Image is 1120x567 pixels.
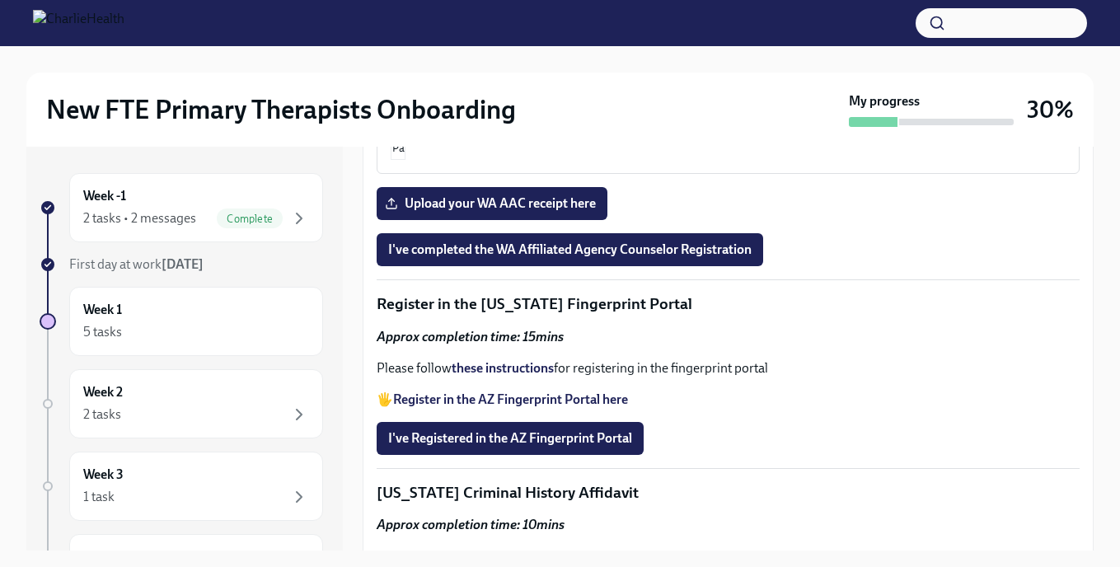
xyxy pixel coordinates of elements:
h6: Week 3 [83,466,124,484]
a: these instructions [452,360,554,376]
label: Upload your WA AAC receipt here [377,187,607,220]
button: I've Registered in the AZ Fingerprint Portal [377,422,644,455]
div: 1 task [83,488,115,506]
div: 5 tasks [83,323,122,341]
p: Please follow for registering in the fingerprint portal [377,359,1080,377]
h6: Week 1 [83,301,122,319]
strong: [DATE] [162,256,204,272]
button: I've completed the WA Affiliated Agency Counselor Registration [377,233,763,266]
img: CharlieHealth [33,10,124,36]
div: 2 tasks [83,405,121,424]
span: Complete [217,213,283,225]
p: [US_STATE] Criminal History Affidavit [377,482,1080,504]
a: Week 31 task [40,452,323,521]
div: 2 tasks • 2 messages [83,209,196,227]
p: 🖐️ [377,391,1080,409]
p: Register in the [US_STATE] Fingerprint Portal [377,293,1080,315]
a: Week 15 tasks [40,287,323,356]
h6: Week -1 [83,187,126,205]
a: First day at work[DATE] [40,255,323,274]
h3: 30% [1027,95,1074,124]
strong: Approx completion time: 10mins [377,517,565,532]
span: I've completed the WA Affiliated Agency Counselor Registration [388,241,752,258]
h6: Week 2 [83,383,123,401]
a: Week -12 tasks • 2 messagesComplete [40,173,323,242]
h6: Week 4 [83,548,124,566]
strong: Approx completion time: 15mins [377,329,564,344]
a: Week 22 tasks [40,369,323,438]
span: I've Registered in the AZ Fingerprint Portal [388,430,632,447]
strong: My progress [849,92,920,110]
span: First day at work [69,256,204,272]
span: Upload your WA AAC receipt here [388,195,596,212]
h2: New FTE Primary Therapists Onboarding [46,93,516,126]
a: Register in the AZ Fingerprint Portal here [393,391,628,407]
